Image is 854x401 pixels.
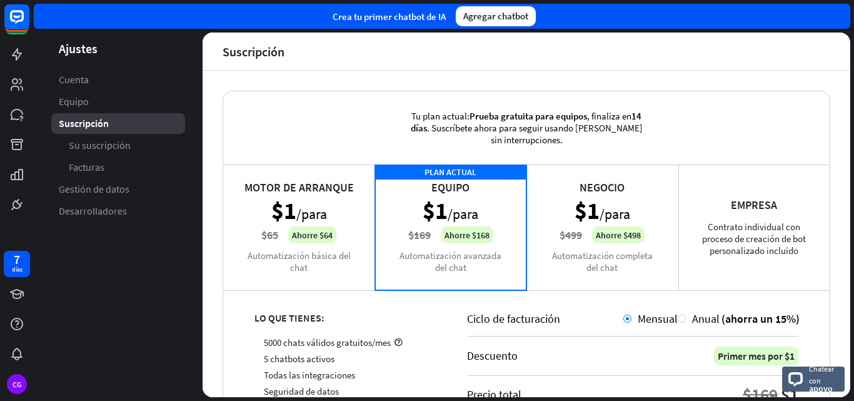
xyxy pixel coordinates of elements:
font: Chatear con [809,364,834,385]
font: Tu plan actual: [411,110,470,122]
a: Desarrolladores [51,201,185,221]
a: Equipo [51,91,185,112]
font: Descuento [467,348,518,363]
font: Desarrolladores [59,205,127,217]
a: Cuenta [51,69,185,90]
font: 14 días [411,110,642,134]
a: Facturas [51,157,185,178]
font: CG [13,380,22,389]
font: apoyo [809,383,833,394]
font: Cuenta [59,73,89,86]
font: 5000 chats válidos gratuitos/mes [264,337,391,348]
font: Suscripción [59,117,109,129]
font: Anual [692,312,720,326]
font: Facturas [69,161,104,173]
font: LO QUE TIENES: [254,312,324,324]
a: Su suscripción [51,135,185,156]
font: Ciclo de facturación [467,312,560,326]
a: Gestión de datos [51,179,185,200]
font: 5 chatbots activos [264,353,334,365]
font: días [12,265,23,273]
font: Seguridad de datos [264,385,339,397]
font: Ajustes [59,41,98,56]
font: Equipo [59,95,89,108]
font: , finaliza en [587,110,631,122]
font: Prueba gratuita para equipos [470,110,587,122]
font: Agregar chatbot [463,10,528,22]
font: Gestión de datos [59,183,129,195]
font: Suscripción [223,44,284,59]
button: Abrir el widget de chat LiveChat [10,5,48,43]
font: Todas las integraciones [264,369,355,381]
font: Primer mes por $1 [718,350,795,362]
font: Mensual [638,312,678,326]
font: . Suscríbete ahora para seguir usando [PERSON_NAME] sin interrupciones. [427,122,643,146]
font: (ahorra un 15%) [721,312,800,326]
font: Crea tu primer chatbot de IA [333,11,446,23]
font: Su suscripción [69,139,131,151]
a: 7 días [4,251,30,277]
font: 7 [14,251,20,267]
